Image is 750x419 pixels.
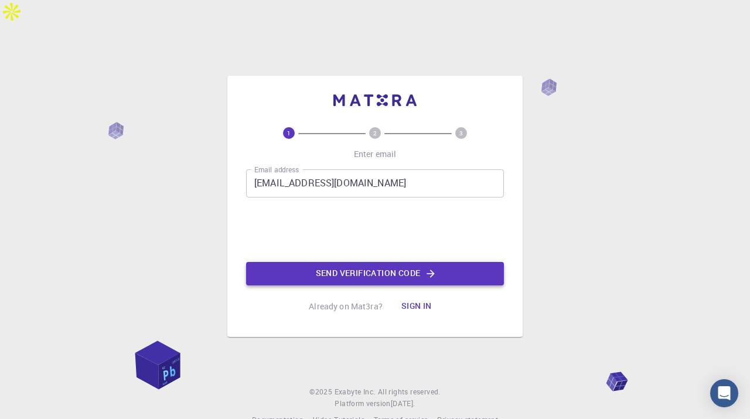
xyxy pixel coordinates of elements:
[286,207,464,253] iframe: reCAPTCHA
[335,398,390,410] span: Platform version
[710,379,738,407] div: Open Intercom Messenger
[391,398,415,410] a: [DATE].
[287,129,291,137] text: 1
[309,301,383,312] p: Already on Mat3ra?
[246,262,504,285] button: Send verification code
[378,386,441,398] span: All rights reserved.
[459,129,463,137] text: 3
[392,295,441,318] button: Sign in
[254,165,299,175] label: Email address
[335,387,376,396] span: Exabyte Inc.
[373,129,377,137] text: 2
[309,386,334,398] span: © 2025
[354,148,397,160] p: Enter email
[335,386,376,398] a: Exabyte Inc.
[391,398,415,408] span: [DATE] .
